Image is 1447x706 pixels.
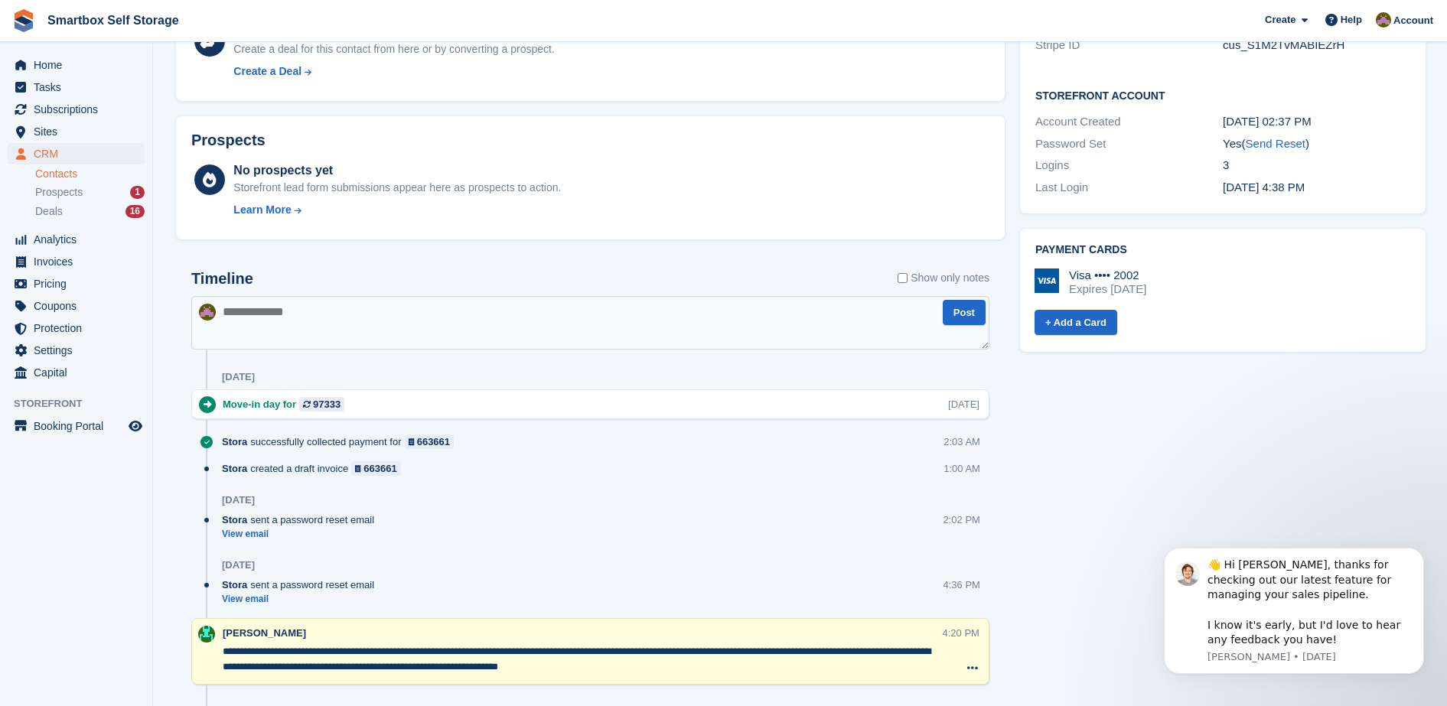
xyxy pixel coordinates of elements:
a: Deals 16 [35,203,145,220]
h2: Timeline [191,270,253,288]
a: menu [8,143,145,164]
a: 663661 [405,434,455,449]
div: 2:02 PM [943,512,980,527]
button: Post [943,300,986,325]
a: menu [8,340,145,361]
span: Protection [34,317,125,339]
div: created a draft invoice [222,461,409,476]
a: menu [8,251,145,272]
div: Password Set [1035,135,1223,153]
a: menu [8,54,145,76]
div: sent a password reset email [222,577,382,592]
a: menu [8,273,145,294]
a: menu [8,121,145,142]
span: Stora [222,461,247,476]
div: Expires [DATE] [1069,282,1146,296]
img: Elinor Shepherd [198,626,215,643]
span: Capital [34,362,125,383]
div: [DATE] [948,397,979,412]
span: Stora [222,434,247,449]
a: Preview store [126,417,145,435]
div: Learn More [233,202,291,218]
img: stora-icon-8386f47178a22dfd0bd8f6a31ec36ba5ce8667c1dd55bd0f319d3a0aa187defe.svg [12,9,35,32]
a: menu [8,362,145,383]
span: Help [1341,12,1362,28]
div: Logins [1035,157,1223,174]
div: Create a deal for this contact from here or by converting a prospect. [233,41,554,57]
h2: Storefront Account [1035,87,1410,102]
div: cus_S1M2TvMABIEZrH [1223,37,1410,54]
span: Settings [34,340,125,361]
div: 97333 [313,397,341,412]
div: Move-in day for [223,397,352,412]
span: Deals [35,204,63,219]
a: menu [8,295,145,317]
div: Visa •••• 2002 [1069,268,1146,282]
span: Storefront [14,396,152,412]
div: [DATE] 02:37 PM [1223,113,1410,131]
span: Subscriptions [34,99,125,120]
div: [DATE] [222,559,255,571]
div: 2:03 AM [943,434,980,449]
div: Last Login [1035,179,1223,197]
div: 4:20 PM [943,626,979,640]
span: Invoices [34,251,125,272]
div: 3 [1223,157,1410,174]
span: Home [34,54,125,76]
div: Create a Deal [233,63,301,80]
span: Pricing [34,273,125,294]
span: Stora [222,577,247,592]
div: 1:00 AM [943,461,980,476]
img: Visa Logo [1035,268,1059,293]
div: Account Created [1035,113,1223,131]
div: [DATE] [222,494,255,506]
div: sent a password reset email [222,512,382,527]
a: menu [8,76,145,98]
div: 16 [125,205,145,218]
a: 663661 [351,461,401,476]
span: CRM [34,143,125,164]
div: 663661 [417,434,450,449]
a: menu [8,415,145,437]
img: Kayleigh Devlin [199,304,216,320]
div: 663661 [363,461,396,476]
div: No prospects yet [233,161,561,180]
h2: Prospects [191,132,266,149]
span: Create [1265,12,1295,28]
a: Prospects 1 [35,184,145,200]
div: Yes [1223,135,1410,153]
div: 4:36 PM [943,577,980,592]
span: Analytics [34,229,125,250]
a: menu [8,317,145,339]
a: menu [8,99,145,120]
span: Account [1393,13,1433,28]
a: View email [222,528,382,541]
img: Kayleigh Devlin [1376,12,1391,28]
a: + Add a Card [1035,310,1117,335]
a: Send Reset [1246,137,1305,150]
div: [DATE] [222,371,255,383]
label: Show only notes [898,270,989,286]
a: 97333 [299,397,344,412]
div: Storefront lead form submissions appear here as prospects to action. [233,180,561,196]
span: ( ) [1242,137,1309,150]
span: Sites [34,121,125,142]
span: Booking Portal [34,415,125,437]
div: successfully collected payment for [222,434,461,449]
a: View email [222,593,382,606]
a: Create a Deal [233,63,554,80]
a: menu [8,229,145,250]
span: Tasks [34,76,125,98]
div: 1 [130,186,145,199]
a: Contacts [35,167,145,181]
time: 2025-07-26 15:38:09 UTC [1223,181,1305,194]
span: Stora [222,512,247,527]
a: Smartbox Self Storage [41,8,185,33]
span: [PERSON_NAME] [223,627,306,639]
span: Prospects [35,185,83,200]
